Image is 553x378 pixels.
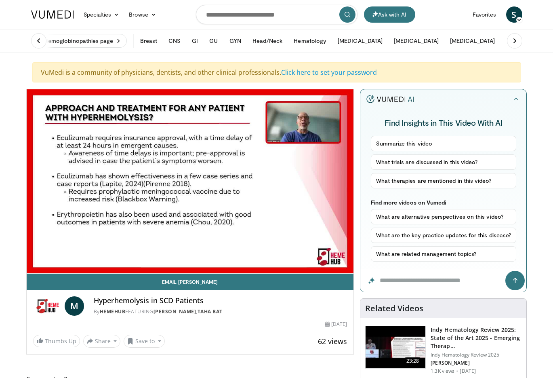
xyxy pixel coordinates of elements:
[371,154,517,170] button: What trials are discussed in this video?
[33,335,80,347] a: Thumbs Up
[32,62,521,82] div: VuMedi is a community of physicians, dentists, and other clinical professionals.
[325,321,347,328] div: [DATE]
[460,368,476,374] p: [DATE]
[31,11,74,19] img: VuMedi Logo
[164,33,185,49] button: CNS
[27,274,354,290] a: Email [PERSON_NAME]
[468,6,501,23] a: Favorites
[456,368,458,374] div: ·
[26,34,127,48] a: Visit Hemoglobinopathies page
[289,33,331,49] button: Hematology
[33,296,61,316] img: HemeHub
[27,89,354,274] video-js: Video Player
[364,6,415,23] button: Ask with AI
[204,33,223,49] button: GU
[371,246,517,262] button: What are related management topics?
[389,33,444,49] button: [MEDICAL_DATA]
[445,33,500,49] button: [MEDICAL_DATA]
[371,199,517,206] p: Find more videos on Vumedi
[371,136,517,151] button: Summarize this video
[187,33,203,49] button: GI
[65,296,84,316] a: M
[83,335,121,348] button: Share
[431,360,521,366] p: [PERSON_NAME]
[248,33,288,49] button: Head/Neck
[281,68,377,77] a: Click here to set your password
[333,33,387,49] button: [MEDICAL_DATA]
[431,352,521,358] p: Indy Hematology Review 2025
[431,368,454,374] p: 1.3K views
[318,336,347,346] span: 62 views
[94,308,347,315] div: By FEATURING ,
[225,33,246,49] button: GYN
[124,6,161,23] a: Browse
[365,326,521,374] a: 23:28 Indy Hematology Review 2025: State of the Art 2025 - Emerging Therap… Indy Hematology Revie...
[506,6,522,23] a: S
[371,209,517,224] button: What are alternative perspectives on this video?
[94,296,347,305] h4: Hyperhemolysis in SCD Patients
[366,326,425,368] img: dfecf537-d4a4-4a47-8610-d62fe50ce9e0.150x105_q85_crop-smart_upscale.jpg
[135,33,162,49] button: Breast
[371,117,517,128] h4: Find Insights in This Video With AI
[360,269,526,292] input: Question for the AI
[100,308,126,315] a: HemeHub
[431,326,521,350] h3: Indy Hematology Review 2025: State of the Art 2025 - Emerging Therap…
[124,335,165,348] button: Save to
[371,173,517,188] button: What therapies are mentioned in this video?
[371,228,517,243] button: What are the key practice updates for this disease?
[366,95,414,103] img: vumedi-ai-logo.v2.svg
[403,357,423,365] span: 23:28
[153,308,196,315] a: [PERSON_NAME]
[79,6,124,23] a: Specialties
[196,5,357,24] input: Search topics, interventions
[365,304,423,313] h4: Related Videos
[198,308,223,315] a: Taha Bat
